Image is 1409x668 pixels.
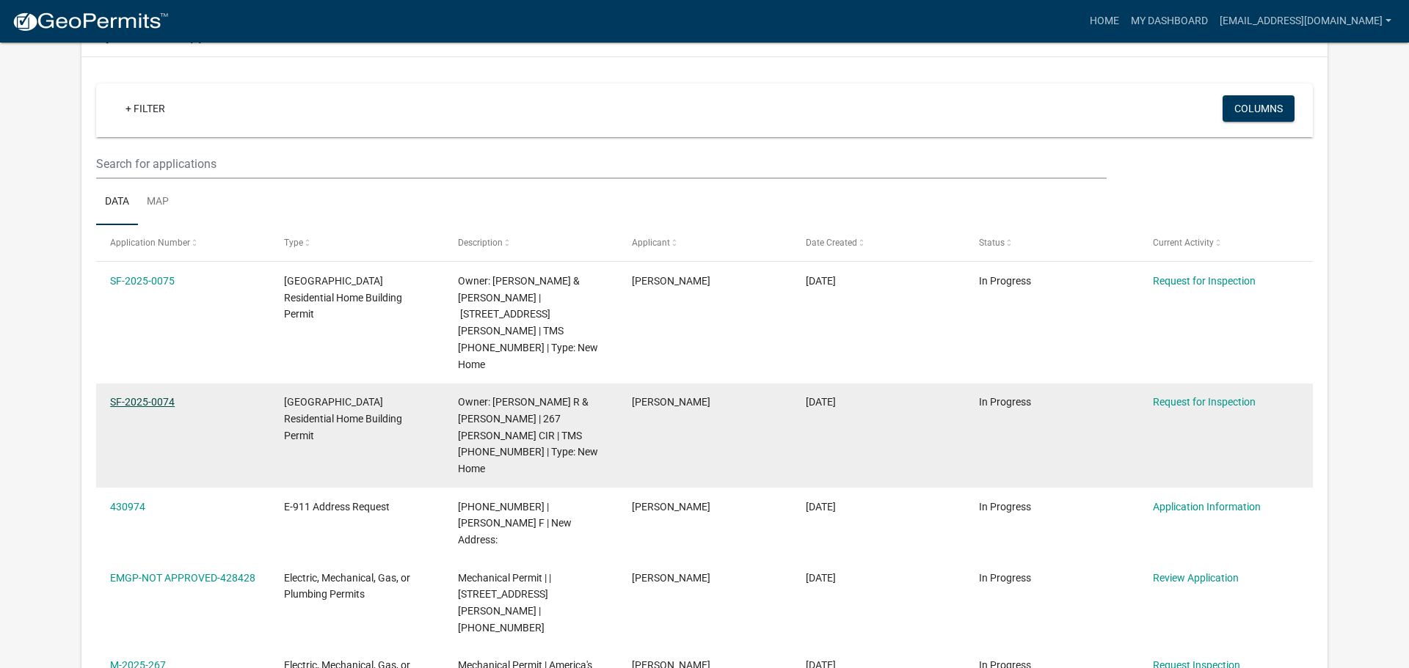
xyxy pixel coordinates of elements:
[1153,501,1261,513] a: Application Information
[791,225,965,260] datatable-header-cell: Date Created
[806,501,836,513] span: 06/04/2025
[979,275,1031,287] span: In Progress
[96,149,1107,179] input: Search for applications
[1214,7,1397,35] a: [EMAIL_ADDRESS][DOMAIN_NAME]
[979,501,1031,513] span: In Progress
[1084,7,1125,35] a: Home
[1153,572,1239,584] a: Review Application
[632,238,670,248] span: Applicant
[806,275,836,287] span: 06/23/2025
[632,275,710,287] span: Charlene Silva
[96,179,138,226] a: Data
[458,275,598,370] span: Owner: BODUS EDWARD & THERESA | 558 STEVENSON RD | TMS 097-00-00-076 | Type: New Home
[979,238,1005,248] span: Status
[1153,238,1214,248] span: Current Activity
[979,572,1031,584] span: In Progress
[618,225,792,260] datatable-header-cell: Applicant
[284,275,402,320] span: Abbeville County Residential Home Building Permit
[632,501,710,513] span: Charlene Silva
[632,396,710,408] span: Charlene Silva
[1125,7,1214,35] a: My Dashboard
[284,572,410,601] span: Electric, Mechanical, Gas, or Plumbing Permits
[806,572,836,584] span: 05/30/2025
[444,225,618,260] datatable-header-cell: Description
[1153,396,1256,408] a: Request for Inspection
[1139,225,1313,260] datatable-header-cell: Current Activity
[458,396,598,474] span: Owner: QUALES JORDAN R & MEGAN E YOKEUM | 267 MCCALL CIR | TMS 025-00-00-096 | Type: New Home
[806,396,836,408] span: 06/19/2025
[110,238,190,248] span: Application Number
[458,501,572,546] span: 008-00-00-014 | LINDSAY TONYA F | New Address:
[110,275,175,287] a: SF-2025-0075
[114,95,177,122] a: + Filter
[284,501,390,513] span: E-911 Address Request
[110,396,175,408] a: SF-2025-0074
[138,179,178,226] a: Map
[284,238,303,248] span: Type
[110,501,145,513] a: 430974
[1223,95,1295,122] button: Columns
[96,225,270,260] datatable-header-cell: Application Number
[270,225,444,260] datatable-header-cell: Type
[632,572,710,584] span: Charlene Silva
[284,396,402,441] span: Abbeville County Residential Home Building Permit
[458,572,551,634] span: Mechanical Permit | | 558 STEVENSON RD | 097-00-00-076
[1153,275,1256,287] a: Request for Inspection
[458,238,503,248] span: Description
[979,396,1031,408] span: In Progress
[806,238,857,248] span: Date Created
[965,225,1139,260] datatable-header-cell: Status
[110,572,255,584] a: EMGP-NOT APPROVED-428428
